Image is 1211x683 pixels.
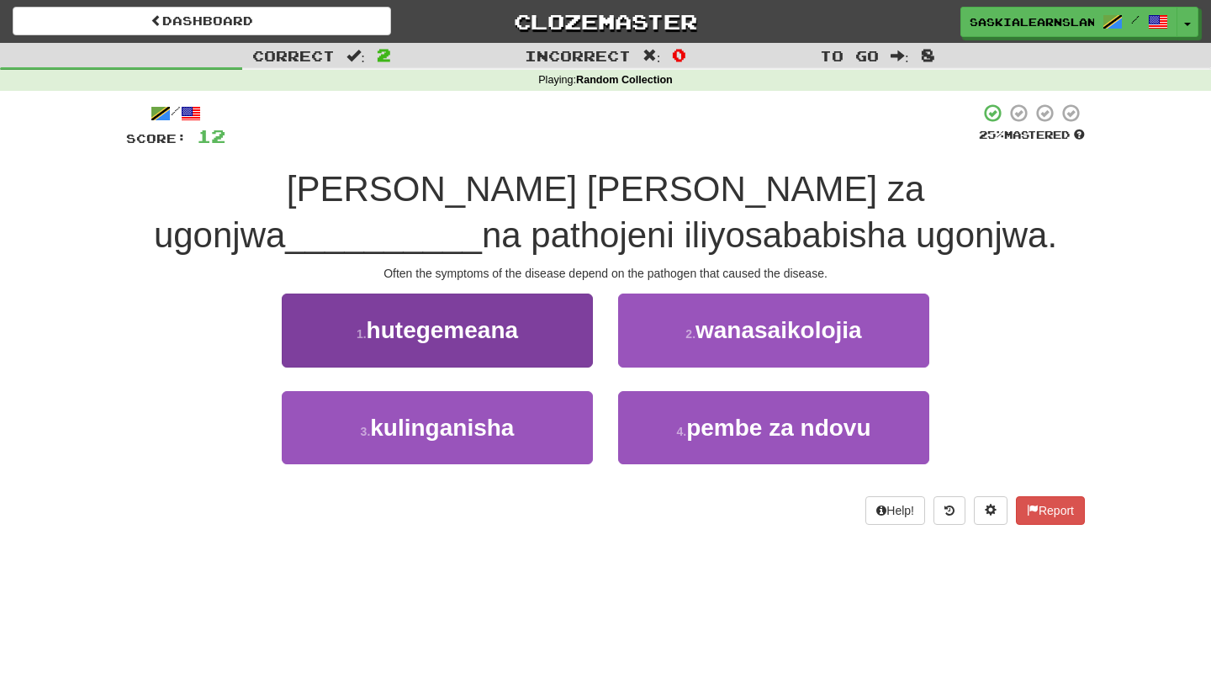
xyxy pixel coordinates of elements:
span: na pathojeni iliyosababisha ugonjwa. [482,215,1057,255]
button: 1.hutegemeana [282,294,593,367]
span: hutegemeana [367,317,519,343]
span: / [1131,13,1140,25]
span: wanasaikolojia [695,317,862,343]
span: : [346,49,365,63]
div: Mastered [979,128,1085,143]
button: 3.kulinganisha [282,391,593,464]
span: 8 [921,45,935,65]
span: 12 [197,125,225,146]
button: 4.pembe za ndovu [618,391,929,464]
span: 25 % [979,128,1004,141]
a: SaskialearnsLanguages / [960,7,1177,37]
span: : [891,49,909,63]
span: pembe za ndovu [686,415,870,441]
button: Round history (alt+y) [933,496,965,525]
span: __________ [285,215,482,255]
span: : [643,49,661,63]
button: Report [1016,496,1085,525]
span: To go [820,47,879,64]
span: 2 [377,45,391,65]
span: [PERSON_NAME] [PERSON_NAME] za ugonjwa [154,169,924,255]
small: 4 . [676,425,686,438]
div: / [126,103,225,124]
div: Often the symptoms of the disease depend on the pathogen that caused the disease. [126,265,1085,282]
span: kulinganisha [370,415,514,441]
button: Help! [865,496,925,525]
small: 2 . [685,327,695,341]
a: Clozemaster [416,7,795,36]
small: 3 . [361,425,371,438]
strong: Random Collection [576,74,673,86]
small: 1 . [357,327,367,341]
button: 2.wanasaikolojia [618,294,929,367]
span: Correct [252,47,335,64]
span: Incorrect [525,47,631,64]
span: 0 [672,45,686,65]
span: Score: [126,131,187,146]
a: Dashboard [13,7,391,35]
span: SaskialearnsLanguages [970,14,1094,29]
